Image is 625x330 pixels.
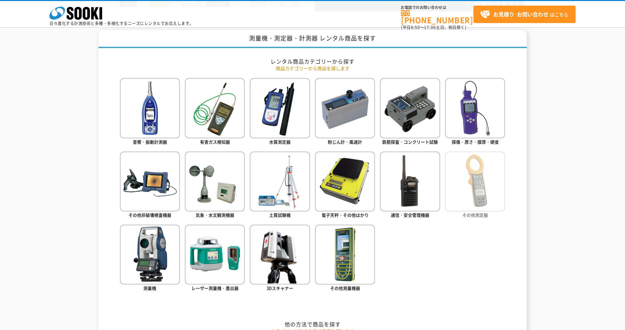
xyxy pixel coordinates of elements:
[445,151,505,220] a: その他測定器
[445,151,505,211] img: その他測定器
[411,24,420,30] span: 8:50
[185,151,245,220] a: 気象・水文観測機器
[267,285,293,291] span: 3Dスキャナー
[328,139,362,145] span: 粉じん計・風速計
[49,21,194,25] p: 日々進化する計測技術と多種・多様化するニーズにレンタルでお応えします。
[380,151,440,220] a: 通信・安全管理機器
[185,78,245,138] img: 有害ガス検知器
[452,139,499,145] span: 探傷・厚さ・膜厚・硬度
[493,10,549,18] strong: お見積り･お問い合わせ
[250,151,310,211] img: 土質試験機
[424,24,436,30] span: 17:30
[315,78,375,138] img: 粉じん計・風速計
[401,10,473,24] a: [PHONE_NUMBER]
[120,225,180,285] img: 測量機
[250,225,310,285] img: 3Dスキャナー
[185,151,245,211] img: 気象・水文観測機器
[445,78,505,138] img: 探傷・厚さ・膜厚・硬度
[250,225,310,293] a: 3Dスキャナー
[250,151,310,220] a: 土質試験機
[445,78,505,146] a: 探傷・厚さ・膜厚・硬度
[382,139,438,145] span: 鉄筋探査・コンクリート試験
[315,225,375,285] img: その他測量機器
[269,212,291,218] span: 土質試験機
[120,151,180,220] a: その他非破壊検査機器
[380,78,440,146] a: 鉄筋探査・コンクリート試験
[185,225,245,293] a: レーザー測量機・墨出器
[473,6,576,23] a: お見積り･お問い合わせはこちら
[143,285,156,291] span: 測量機
[120,225,180,293] a: 測量機
[330,285,360,291] span: その他測量機器
[315,151,375,220] a: 電子天秤・その他はかり
[133,139,167,145] span: 音響・振動計測器
[315,151,375,211] img: 電子天秤・その他はかり
[250,78,310,138] img: 水質測定器
[401,24,466,30] span: (平日 ～ 土日、祝日除く)
[120,78,180,146] a: 音響・振動計測器
[315,78,375,146] a: 粉じん計・風速計
[401,6,473,10] span: お電話でのお問い合わせは
[120,78,180,138] img: 音響・振動計測器
[128,212,171,218] span: その他非破壊検査機器
[120,151,180,211] img: その他非破壊検査機器
[480,10,568,19] span: はこちら
[380,78,440,138] img: 鉄筋探査・コンクリート試験
[120,65,505,72] p: 商品カテゴリーから商品を探します
[380,151,440,211] img: 通信・安全管理機器
[196,212,234,218] span: 気象・水文観測機器
[191,285,239,291] span: レーザー測量機・墨出器
[185,225,245,285] img: レーザー測量機・墨出器
[462,212,488,218] span: その他測定器
[99,30,527,48] h1: 測量機・測定器・計測器 レンタル商品を探す
[120,321,505,328] h2: 他の方法で商品を探す
[315,225,375,293] a: その他測量機器
[269,139,291,145] span: 水質測定器
[391,212,429,218] span: 通信・安全管理機器
[120,58,505,65] h2: レンタル商品カテゴリーから探す
[185,78,245,146] a: 有害ガス検知器
[200,139,230,145] span: 有害ガス検知器
[322,212,369,218] span: 電子天秤・その他はかり
[250,78,310,146] a: 水質測定器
